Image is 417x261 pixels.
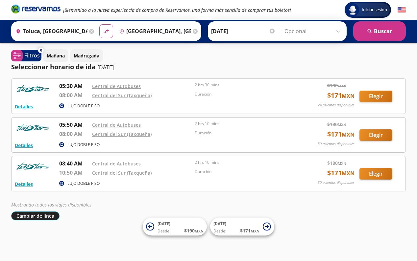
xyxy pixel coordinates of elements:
[327,168,355,178] span: $ 171
[195,169,294,175] p: Duración
[158,221,170,227] span: [DATE]
[210,218,274,236] button: [DATE]Desde:$171MXN
[213,228,226,234] span: Desde:
[359,168,392,180] button: Elegir
[318,102,355,108] p: 24 asientos disponibles
[353,21,406,41] button: Buscar
[195,82,294,88] p: 2 hrs 30 mins
[158,228,170,234] span: Desde:
[92,161,141,167] a: Central de Autobuses
[74,52,99,59] p: Madrugada
[327,129,355,139] span: $ 171
[15,103,33,110] button: Detalles
[195,91,294,97] p: Duración
[240,227,259,234] span: $ 171
[43,49,68,62] button: Mañana
[143,218,207,236] button: [DATE]Desde:$190MXN
[327,121,346,128] span: $ 180
[67,142,100,148] p: LUJO DOBLE PISO
[59,91,89,99] p: 08:00 AM
[318,180,355,185] p: 30 asientos disponibles
[327,91,355,100] span: $ 171
[59,160,89,167] p: 08:40 AM
[11,211,60,220] button: Cambiar de línea
[92,122,141,128] a: Central de Autobuses
[359,91,392,102] button: Elegir
[67,181,100,186] p: LUJO DOBLE PISO
[15,160,51,173] img: RESERVAMOS
[342,170,355,177] small: MXN
[342,92,355,99] small: MXN
[24,52,40,59] p: Filtros
[359,129,392,141] button: Elegir
[11,62,96,72] p: Seleccionar horario de ida
[195,160,294,165] p: 2 hrs 10 mins
[92,131,152,137] a: Central del Sur (Taxqueña)
[195,228,204,233] small: MXN
[184,227,204,234] span: $ 190
[67,103,100,109] p: LUJO DOBLE PISO
[47,52,65,59] p: Mañana
[284,23,343,39] input: Opcional
[97,63,114,71] p: [DATE]
[338,83,346,88] small: MXN
[359,7,390,13] span: Iniciar sesión
[63,7,291,13] em: ¡Bienvenido a la nueva experiencia de compra de Reservamos, una forma más sencilla de comprar tus...
[92,170,152,176] a: Central del Sur (Taxqueña)
[59,82,89,90] p: 05:30 AM
[11,202,91,208] em: Mostrando todos los viajes disponibles
[59,169,89,177] p: 10:50 AM
[327,82,346,89] span: $ 180
[11,4,61,16] a: Brand Logo
[338,122,346,127] small: MXN
[15,181,33,187] button: Detalles
[195,130,294,136] p: Duración
[211,23,276,39] input: Elegir Fecha
[318,141,355,147] p: 30 asientos disponibles
[40,48,42,53] span: 0
[117,23,191,39] input: Buscar Destino
[213,221,226,227] span: [DATE]
[92,92,152,98] a: Central del Sur (Taxqueña)
[70,49,103,62] button: Madrugada
[15,142,33,149] button: Detalles
[398,6,406,14] button: English
[338,161,346,166] small: MXN
[342,131,355,138] small: MXN
[251,228,259,233] small: MXN
[15,121,51,134] img: RESERVAMOS
[15,82,51,95] img: RESERVAMOS
[11,4,61,14] i: Brand Logo
[195,121,294,127] p: 2 hrs 10 mins
[327,160,346,166] span: $ 180
[59,130,89,138] p: 08:00 AM
[13,23,87,39] input: Buscar Origen
[59,121,89,129] p: 05:50 AM
[92,83,141,89] a: Central de Autobuses
[11,50,41,61] button: 0Filtros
